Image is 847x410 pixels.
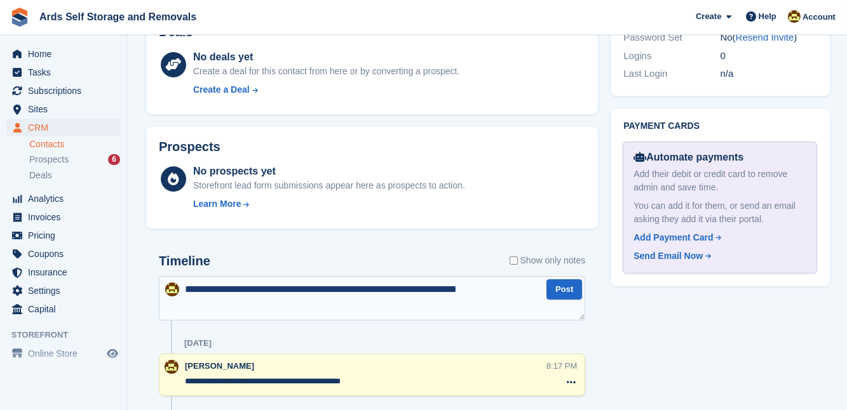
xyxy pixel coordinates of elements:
div: n/a [720,67,817,81]
div: Storefront lead form submissions appear here as prospects to action. [193,179,465,192]
img: Mark McFerran [165,360,179,374]
span: Help [759,10,776,23]
span: Deals [29,169,52,182]
a: menu [6,263,120,281]
span: CRM [28,119,104,136]
div: Password Set [623,30,720,45]
span: Account [803,11,836,23]
span: ( ) [733,32,797,43]
div: Add their debit or credit card to remove admin and save time. [634,168,806,194]
span: Invoices [28,208,104,226]
h2: Timeline [159,254,210,268]
div: No [720,30,817,45]
a: menu [6,82,120,100]
a: menu [6,45,120,63]
img: stora-icon-8386f47178a22dfd0bd8f6a31ec36ba5ce8667c1dd55bd0f319d3a0aa187defe.svg [10,8,29,27]
a: menu [6,282,120,300]
span: Create [696,10,721,23]
div: You can add it for them, or send an email asking they add it via their portal. [634,199,806,226]
span: Tasks [28,63,104,81]
div: Last Login [623,67,720,81]
a: Prospects 6 [29,153,120,166]
a: menu [6,208,120,226]
div: No prospects yet [193,164,465,179]
a: menu [6,227,120,244]
a: menu [6,300,120,318]
div: Send Email Now [634,249,703,263]
div: Create a Deal [193,83,250,96]
a: Resend Invite [736,32,794,43]
div: No deals yet [193,50,459,65]
a: menu [6,100,120,118]
h2: Payment cards [623,121,817,131]
span: Capital [28,300,104,318]
input: Show only notes [510,254,518,267]
a: Contacts [29,138,120,150]
span: Online Store [28,345,104,362]
span: [PERSON_NAME] [185,361,254,371]
span: Insurance [28,263,104,281]
span: Prospects [29,154,69,166]
div: Logins [623,49,720,63]
span: Coupons [28,245,104,263]
h2: Prospects [159,140,220,154]
div: Create a deal for this contact from here or by converting a prospect. [193,65,459,78]
a: Add Payment Card [634,231,801,244]
div: Learn More [193,197,241,211]
a: menu [6,63,120,81]
span: Settings [28,282,104,300]
div: 6 [108,154,120,165]
span: Subscriptions [28,82,104,100]
div: [DATE] [184,338,212,348]
a: Create a Deal [193,83,459,96]
a: Learn More [193,197,465,211]
a: menu [6,245,120,263]
div: Automate payments [634,150,806,165]
div: Add Payment Card [634,231,713,244]
span: Analytics [28,190,104,208]
a: menu [6,345,120,362]
span: Pricing [28,227,104,244]
a: Ards Self Storage and Removals [34,6,201,27]
img: Mark McFerran [788,10,801,23]
span: Sites [28,100,104,118]
a: Preview store [105,346,120,361]
span: Storefront [11,329,126,341]
span: Home [28,45,104,63]
a: menu [6,190,120,208]
a: Deals [29,169,120,182]
button: Post [546,279,582,300]
img: Mark McFerran [165,282,179,296]
div: 0 [720,49,817,63]
div: 8:17 PM [546,360,577,372]
label: Show only notes [510,254,586,267]
a: menu [6,119,120,136]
